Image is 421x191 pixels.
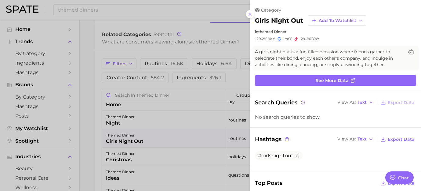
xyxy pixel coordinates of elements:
span: themed dinner [258,29,286,34]
span: Top Posts [255,179,282,187]
button: Export Data [379,98,416,107]
span: Export Data [388,100,415,105]
span: View As [337,101,356,104]
a: See more data [255,75,416,86]
span: YoY [312,36,319,41]
span: category [261,7,281,13]
span: Hashtags [255,135,290,144]
button: Export Data [379,179,416,187]
span: #girlsnightout [258,153,293,159]
span: -29.2% [299,36,311,41]
span: - [282,36,284,41]
button: Flag as miscategorized or irrelevant [295,153,299,158]
button: View AsText [336,135,375,143]
div: No search queries to show. [255,114,416,120]
span: Add to Watchlist [319,18,356,23]
button: View AsText [336,99,375,107]
span: Text [357,101,367,104]
span: Export Data [388,137,415,142]
span: View As [337,137,356,141]
div: in [255,29,416,34]
span: See more data [316,78,349,83]
h2: girls night out [255,17,303,24]
button: Add to Watchlist [308,15,366,26]
span: YoY [268,36,275,41]
span: -29.2% [255,36,267,41]
button: Export Data [379,135,416,144]
span: A girls night out is a fun-filled occasion where friends gather to celebrate their bond, enjoy ea... [255,49,404,68]
span: Text [357,137,367,141]
span: Search Queries [255,98,306,107]
span: YoY [285,36,292,41]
